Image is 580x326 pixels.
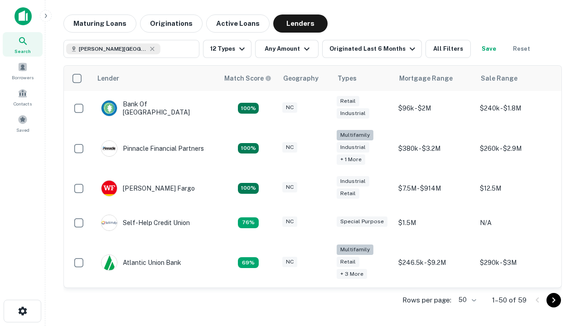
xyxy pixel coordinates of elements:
[224,73,270,83] h6: Match Score
[282,216,297,227] div: NC
[399,73,453,84] div: Mortgage Range
[282,182,297,192] div: NC
[101,181,117,196] img: picture
[12,74,34,81] span: Borrowers
[238,103,259,114] div: Matching Properties: 15, hasApolloMatch: undefined
[337,154,365,165] div: + 1 more
[337,130,373,140] div: Multifamily
[322,40,422,58] button: Originated Last 6 Months
[101,140,204,157] div: Pinnacle Financial Partners
[394,240,475,286] td: $246.5k - $9.2M
[546,293,561,307] button: Go to next page
[282,142,297,153] div: NC
[394,171,475,206] td: $7.5M - $914M
[224,73,271,83] div: Capitalize uses an advanced AI algorithm to match your search with the best lender. The match sco...
[492,295,527,306] p: 1–50 of 59
[329,43,418,54] div: Originated Last 6 Months
[140,14,203,33] button: Originations
[394,91,475,125] td: $96k - $2M
[3,32,43,57] a: Search
[283,73,319,84] div: Geography
[101,255,117,270] img: picture
[238,183,259,194] div: Matching Properties: 15, hasApolloMatch: undefined
[475,206,557,240] td: N/A
[475,171,557,206] td: $12.5M
[238,257,259,268] div: Matching Properties: 10, hasApolloMatch: undefined
[535,225,580,268] iframe: Chat Widget
[101,215,117,230] img: picture
[475,240,557,286] td: $290k - $3M
[394,206,475,240] td: $1.5M
[3,58,43,83] a: Borrowers
[337,176,369,187] div: Industrial
[337,269,367,279] div: + 3 more
[16,126,29,134] span: Saved
[203,40,251,58] button: 12 Types
[394,66,475,91] th: Mortgage Range
[14,100,32,107] span: Contacts
[337,244,373,255] div: Multifamily
[332,66,394,91] th: Types
[338,73,357,84] div: Types
[101,215,190,231] div: Self-help Credit Union
[507,40,536,58] button: Reset
[92,66,219,91] th: Lender
[475,125,557,171] td: $260k - $2.9M
[238,217,259,228] div: Matching Properties: 11, hasApolloMatch: undefined
[455,293,478,307] div: 50
[255,40,319,58] button: Any Amount
[14,7,32,25] img: capitalize-icon.png
[219,66,278,91] th: Capitalize uses an advanced AI algorithm to match your search with the best lender. The match sco...
[337,216,387,227] div: Special Purpose
[282,257,297,267] div: NC
[206,14,270,33] button: Active Loans
[101,141,117,156] img: picture
[101,180,195,197] div: [PERSON_NAME] Fargo
[337,96,359,106] div: Retail
[425,40,471,58] button: All Filters
[337,108,369,119] div: Industrial
[14,48,31,55] span: Search
[475,91,557,125] td: $240k - $1.8M
[394,125,475,171] td: $380k - $3.2M
[337,257,359,267] div: Retail
[402,295,451,306] p: Rows per page:
[475,66,557,91] th: Sale Range
[79,45,147,53] span: [PERSON_NAME][GEOGRAPHIC_DATA], [GEOGRAPHIC_DATA]
[3,85,43,109] a: Contacts
[3,111,43,135] a: Saved
[101,100,210,116] div: Bank Of [GEOGRAPHIC_DATA]
[101,254,181,271] div: Atlantic Union Bank
[337,142,369,153] div: Industrial
[337,188,359,199] div: Retail
[278,66,332,91] th: Geography
[282,102,297,113] div: NC
[238,143,259,154] div: Matching Properties: 26, hasApolloMatch: undefined
[63,14,136,33] button: Maturing Loans
[273,14,328,33] button: Lenders
[474,40,503,58] button: Save your search to get updates of matches that match your search criteria.
[101,101,117,116] img: picture
[97,73,119,84] div: Lender
[481,73,517,84] div: Sale Range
